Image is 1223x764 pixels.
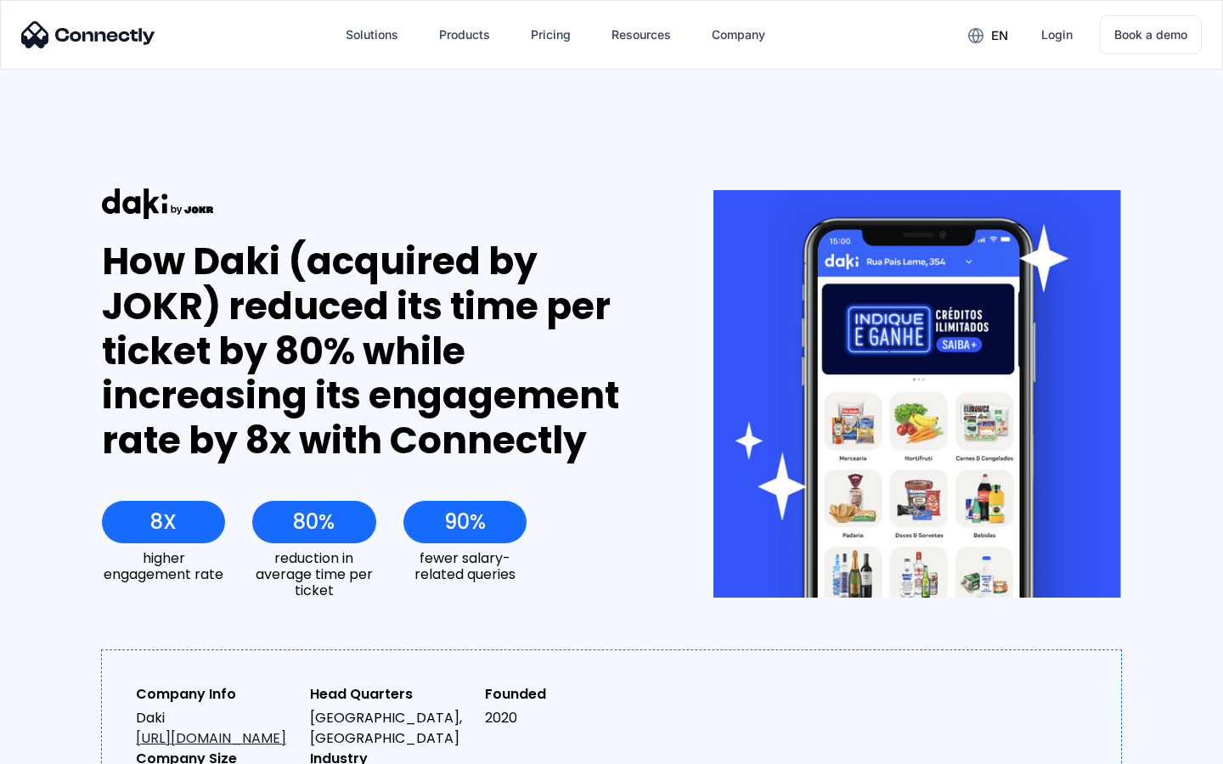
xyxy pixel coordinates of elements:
div: Products [426,14,504,55]
a: [URL][DOMAIN_NAME] [136,728,286,748]
div: Login [1041,23,1073,47]
div: fewer salary-related queries [403,550,527,582]
div: 2020 [485,708,645,728]
a: Pricing [517,14,584,55]
div: Resources [611,23,671,47]
div: Pricing [531,23,571,47]
div: 80% [293,510,335,534]
div: [GEOGRAPHIC_DATA], [GEOGRAPHIC_DATA] [310,708,471,749]
div: Company [712,23,765,47]
div: How Daki (acquired by JOKR) reduced its time per ticket by 80% while increasing its engagement ra... [102,239,651,463]
div: higher engagement rate [102,550,225,582]
div: Solutions [332,14,412,55]
a: Book a demo [1100,15,1202,54]
div: Resources [598,14,685,55]
div: 8X [150,510,177,534]
div: 90% [444,510,486,534]
div: Company [698,14,779,55]
div: reduction in average time per ticket [252,550,375,599]
div: Daki [136,708,296,749]
img: Connectly Logo [21,21,155,48]
div: Products [439,23,490,47]
div: Founded [485,684,645,705]
a: Login [1028,14,1086,55]
div: Solutions [346,23,398,47]
aside: Language selected: English [17,734,102,758]
div: en [955,22,1021,48]
div: en [991,24,1008,48]
ul: Language list [34,734,102,758]
div: Head Quarters [310,684,471,705]
div: Company Info [136,684,296,705]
